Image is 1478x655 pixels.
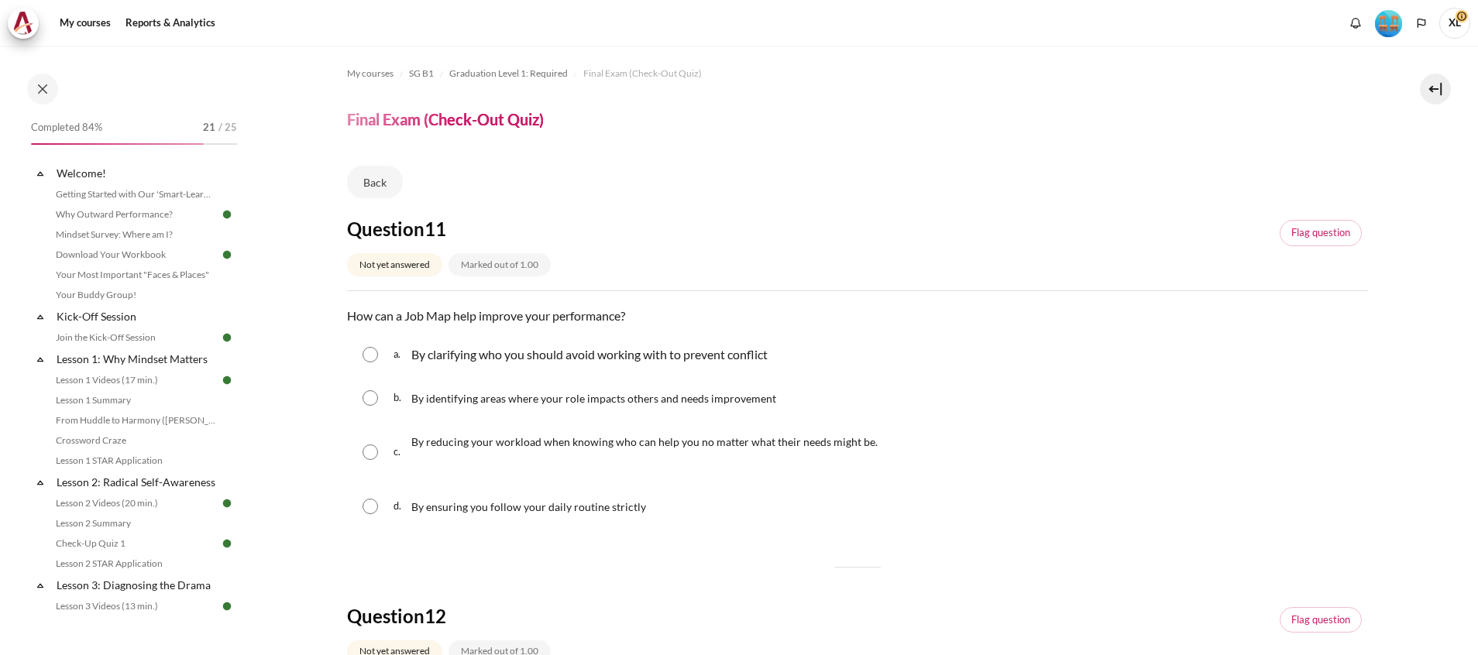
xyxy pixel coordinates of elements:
[411,500,646,513] span: By ensuring you follow your daily routine strictly
[220,207,234,221] img: Done
[347,67,394,81] span: My courses
[51,597,220,616] a: Lesson 3 Videos (13 min.)
[220,599,234,613] img: Done
[411,392,776,405] span: By identifying areas where your role impacts others and needs improvement
[33,352,48,367] span: Collapse
[1410,12,1433,35] button: Languages
[449,67,568,81] span: Graduation Level 1: Required
[409,64,434,83] a: SG B1
[220,373,234,387] img: Done
[347,64,394,83] a: My courses
[394,494,408,519] span: d.
[218,120,237,135] span: / 25
[347,217,650,241] h4: Question
[33,309,48,324] span: Collapse
[220,248,234,262] img: Done
[51,554,220,573] a: Lesson 2 STAR Application
[51,286,220,304] a: Your Buddy Group!
[347,604,650,628] h4: Question
[54,574,220,595] a: Lesson 3: Diagnosing the Drama
[51,266,220,284] a: Your Most Important "Faces & Places"
[411,345,768,364] p: By clarifying who you should avoid working with to prevent conflict
[54,348,220,369] a: Lesson 1: Why Mindset Matters
[51,391,220,410] a: Lesson 1 Summary
[54,163,220,183] a: Welcome!
[31,143,204,145] div: 84%
[1375,10,1402,37] img: Level #4
[51,245,220,264] a: Download Your Workbook
[583,64,702,83] a: Final Exam (Check-Out Quiz)
[347,166,403,198] a: Back
[120,8,221,39] a: Reports & Analytics
[1439,8,1470,39] a: User menu
[33,578,48,593] span: Collapse
[51,185,220,204] a: Getting Started with Our 'Smart-Learning' Platform
[51,225,220,244] a: Mindset Survey: Where am I?
[51,514,220,533] a: Lesson 2 Summary
[347,61,1368,86] nav: Navigation bar
[33,166,48,181] span: Collapse
[583,67,702,81] span: Final Exam (Check-Out Quiz)
[31,120,102,135] span: Completed 84%
[51,205,220,224] a: Why Outward Performance?
[449,253,551,276] div: Marked out of 1.00
[51,328,220,347] a: Join the Kick-Off Session
[449,64,568,83] a: Graduation Level 1: Required
[54,306,220,327] a: Kick-Off Session
[424,605,446,627] span: 12
[1280,607,1362,633] a: Flagged
[203,120,215,135] span: 21
[51,431,220,450] a: Crossword Craze
[51,451,220,470] a: Lesson 1 STAR Application
[51,371,220,389] a: Lesson 1 Videos (17 min.)
[51,411,220,430] a: From Huddle to Harmony ([PERSON_NAME]'s Story)
[347,253,442,276] div: Not yet answered
[220,331,234,345] img: Done
[8,8,46,39] a: Architeck Architeck
[411,435,878,448] span: By reducing your workload when knowing who can help you no matter what their needs might be.
[51,494,220,513] a: Lesson 2 Videos (20 min.)
[1344,12,1367,35] div: Show notification window with no new notifications
[394,429,408,475] span: c.
[409,67,434,81] span: SG B1
[1280,220,1362,246] a: Flagged
[347,307,1368,325] p: How can a Job Map help improve your performance?
[220,496,234,510] img: Done
[394,386,408,410] span: b.
[33,475,48,490] span: Collapse
[12,12,34,35] img: Architeck
[424,218,446,240] span: 11
[51,534,220,553] a: Check-Up Quiz 1
[394,342,408,367] span: a.
[54,8,116,39] a: My courses
[220,537,234,550] img: Done
[54,472,220,492] a: Lesson 2: Radical Self-Awareness
[1375,9,1402,37] div: Level #4
[1439,8,1470,39] span: XL
[347,109,544,129] h4: Final Exam (Check-Out Quiz)
[1369,9,1408,37] a: Level #4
